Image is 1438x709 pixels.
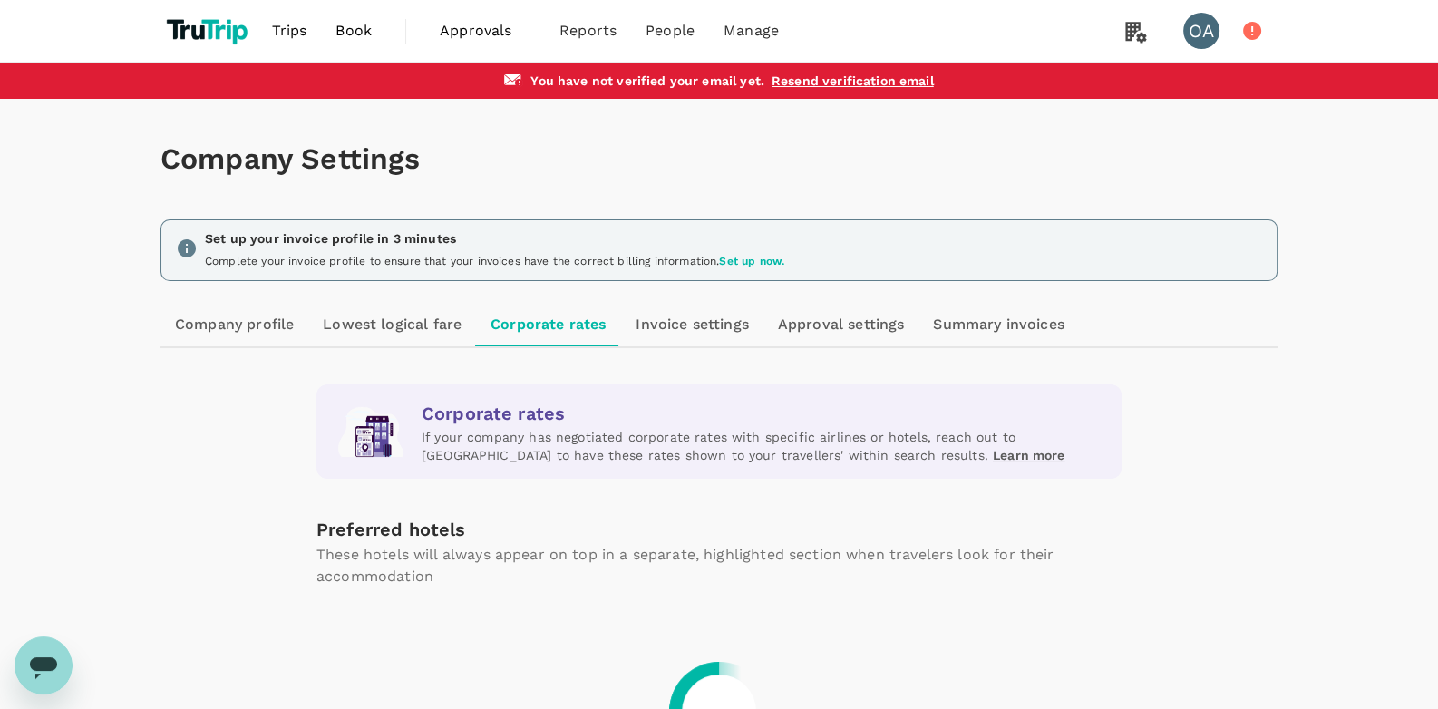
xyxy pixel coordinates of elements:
a: Resend verification email [772,73,934,88]
a: Approval settings [763,303,919,346]
span: People [646,20,695,42]
iframe: Button to launch messaging window [15,636,73,694]
span: Book [335,20,372,42]
span: Set up now. [719,255,784,267]
div: Set up your invoice profile in 3 minutes [205,229,1262,249]
h6: Preferred hotels [316,515,1122,544]
span: Manage [724,20,779,42]
img: corporate-rate-logo [338,406,403,457]
img: email-alert [504,74,523,87]
a: Learn more [993,448,1065,462]
span: Approvals [440,20,530,42]
img: TruTrip logo [160,11,257,51]
span: Reports [559,20,617,42]
div: OA [1183,13,1219,49]
p: If your company has negotiated corporate rates with specific airlines or hotels, reach out to [GE... [422,428,1100,464]
p: These hotels will always appear on top in a separate, highlighted section when travelers look for... [316,544,1122,588]
span: You have not verified your email yet . [530,73,764,88]
div: Complete your invoice profile to ensure that your invoices have the correct billing information. [205,253,1262,271]
h6: Corporate rates [422,399,1100,428]
a: Invoice settings [621,303,763,346]
a: Corporate rates [476,303,621,346]
h1: Company Settings [160,142,1278,176]
a: Company profile [160,303,308,346]
span: Trips [272,20,307,42]
a: Summary invoices [918,303,1078,346]
a: Lowest logical fare [308,303,476,346]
